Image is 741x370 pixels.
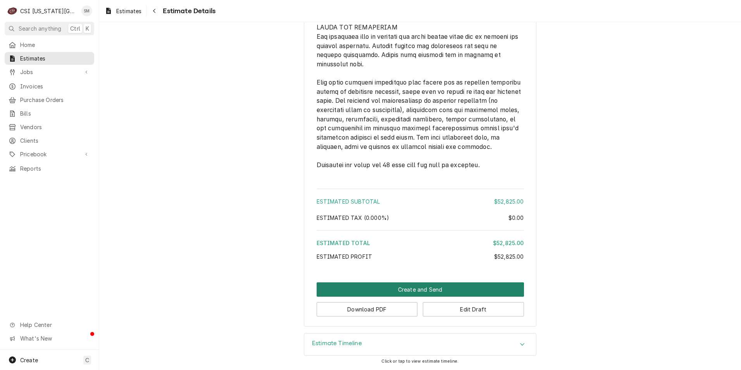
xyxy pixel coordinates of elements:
span: Search anything [19,24,61,33]
a: Clients [5,134,94,147]
div: Estimate Timeline [304,333,536,356]
span: Pricebook [20,150,79,158]
div: $52,825.00 [493,239,524,247]
span: Clients [20,137,90,145]
a: Reports [5,162,94,175]
div: Button Group [317,282,524,316]
div: Estimated Profit [317,252,524,261]
div: $52,825.00 [494,197,524,206]
span: Click or tap to view estimate timeline. [381,359,458,364]
span: Create [20,357,38,363]
span: Bills [20,109,90,118]
span: Vendors [20,123,90,131]
a: Home [5,38,94,51]
span: Purchase Orders [20,96,90,104]
span: Estimated Total [317,240,370,246]
div: Estimated Total [317,239,524,247]
span: Reports [20,164,90,173]
a: Go to What's New [5,332,94,345]
button: Accordion Details Expand Trigger [304,334,536,355]
span: Estimate Details [160,6,215,16]
div: C [7,5,18,16]
div: $0.00 [508,214,524,222]
span: Estimated Profit [317,253,372,260]
div: CSI [US_STATE][GEOGRAPHIC_DATA] [20,7,77,15]
a: Go to Pricebook [5,148,94,161]
span: Ctrl [70,24,80,33]
span: Jobs [20,68,79,76]
div: Sean Mckelvey's Avatar [81,5,92,16]
span: Home [20,41,90,49]
span: Help Center [20,321,90,329]
span: Estimated Tax ( 0.000% ) [317,214,389,221]
span: What's New [20,334,90,342]
a: Estimates [102,5,145,17]
div: CSI Kansas City's Avatar [7,5,18,16]
span: Estimates [116,7,141,15]
div: Button Group Row [317,297,524,316]
div: Estimated Tax [317,214,524,222]
button: Edit Draft [423,302,524,316]
a: Bills [5,107,94,120]
div: Amount Summary [317,186,524,266]
div: SM [81,5,92,16]
span: C [85,356,89,364]
span: K [86,24,89,33]
a: Go to Help Center [5,318,94,331]
button: Download PDF [317,302,418,316]
div: Accordion Header [304,334,536,355]
h3: Estimate Timeline [312,340,362,347]
div: $52,825.00 [494,252,524,261]
div: Estimated Subtotal [317,197,524,206]
button: Search anythingCtrlK [5,22,94,35]
a: Estimates [5,52,94,65]
a: Go to Jobs [5,66,94,78]
button: Create and Send [317,282,524,297]
a: Vendors [5,121,94,133]
span: Estimates [20,54,90,62]
a: Purchase Orders [5,93,94,106]
button: Navigate back [148,5,160,17]
div: Button Group Row [317,282,524,297]
span: Invoices [20,82,90,90]
a: Invoices [5,80,94,93]
span: Estimated Subtotal [317,198,380,205]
